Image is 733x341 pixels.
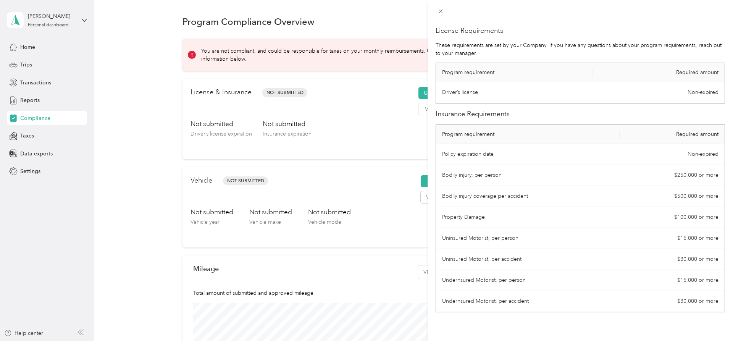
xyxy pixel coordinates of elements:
td: Property Damage [436,207,620,228]
p: These requirements are set by your Company. If you have any questions about your program requirem... [436,41,725,57]
h2: Insurance Requirements [436,109,725,119]
td: Non-expired [593,82,725,103]
td: $30,000 or more [620,291,725,312]
td: Uninsured Motorist, per accident [436,249,620,270]
h2: License Requirements [436,26,725,36]
td: Driver’s license [436,82,593,103]
td: Non-expired [620,144,725,165]
th: Program requirement [436,63,593,82]
th: Program requirement [436,125,620,144]
th: Required amount [593,63,725,82]
td: Undernsured Motorist, per person [436,270,620,291]
td: $30,000 or more [620,249,725,270]
td: Bodily injury, per person [436,165,620,186]
td: Policy expiration date [436,144,620,165]
td: $15,000 or more [620,270,725,291]
td: $250,000 or more [620,165,725,186]
td: Bodily injury coverage per accident [436,186,620,207]
td: $100,000 or more [620,207,725,228]
td: $15,000 or more [620,228,725,249]
iframe: Everlance-gr Chat Button Frame [690,298,733,341]
td: Undernsured Motorist, per accident [436,291,620,312]
th: Required amount [620,125,725,144]
td: Uninsured Motorist, per person [436,228,620,249]
td: $500,000 or more [620,186,725,207]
